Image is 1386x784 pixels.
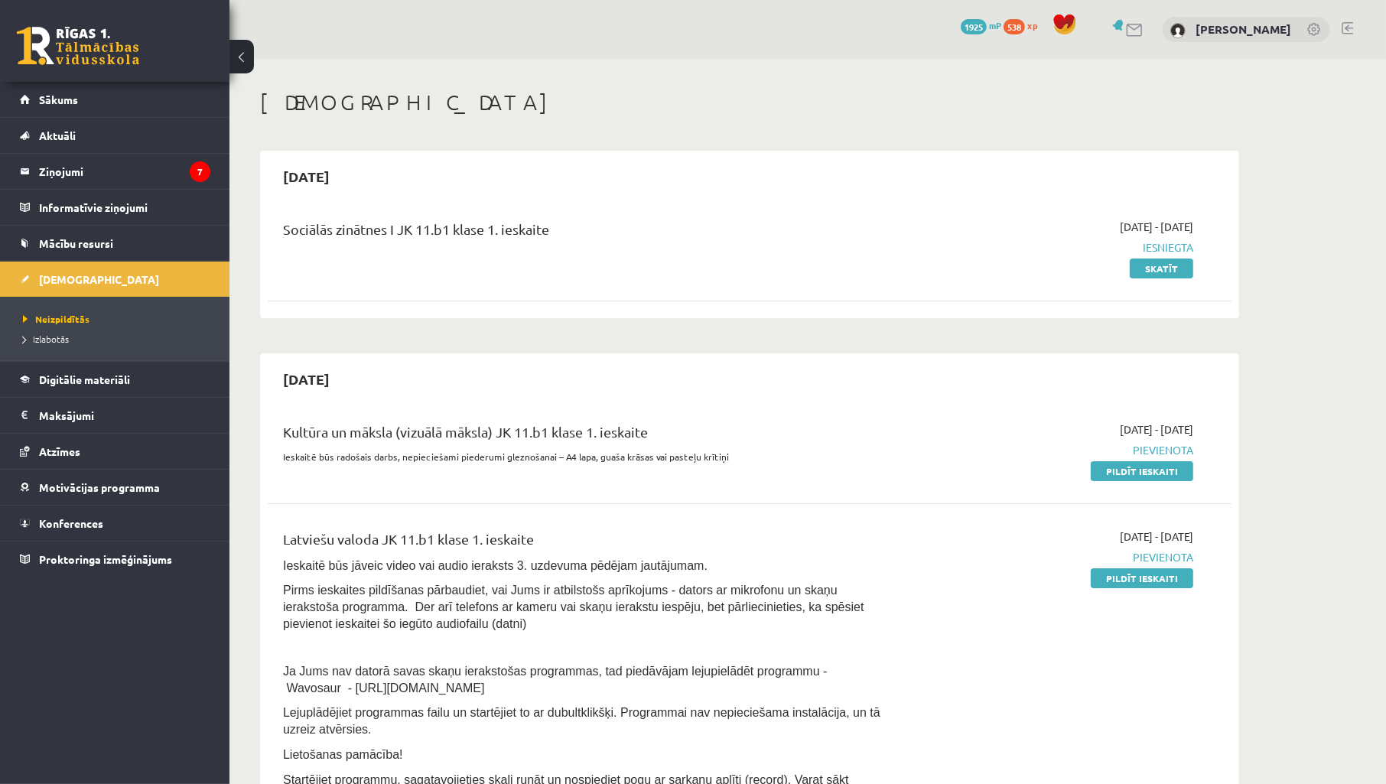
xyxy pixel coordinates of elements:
[39,93,78,106] span: Sākums
[39,236,113,250] span: Mācību resursi
[20,542,210,577] a: Proktoringa izmēģinājums
[20,262,210,297] a: [DEMOGRAPHIC_DATA]
[283,529,882,557] div: Latviešu valoda JK 11.b1 klase 1. ieskaite
[39,444,80,458] span: Atzīmes
[1004,19,1045,31] a: 538 xp
[268,158,345,194] h2: [DATE]
[283,421,882,450] div: Kultūra un māksla (vizuālā māksla) JK 11.b1 klase 1. ieskaite
[283,706,880,736] span: Lejuplādējiet programmas failu un startējiet to ar dubultklikšķi. Programmai nav nepieciešama ins...
[283,450,882,464] p: Ieskaitē būs radošais darbs, nepieciešami piederumi gleznošanai – A4 lapa, guaša krāsas vai paste...
[989,19,1001,31] span: mP
[1091,461,1193,481] a: Pildīt ieskaiti
[905,239,1193,255] span: Iesniegta
[39,516,103,530] span: Konferences
[20,434,210,469] a: Atzīmes
[23,313,89,325] span: Neizpildītās
[283,584,864,630] span: Pirms ieskaites pildīšanas pārbaudiet, vai Jums ir atbilstošs aprīkojums - dators ar mikrofonu un...
[20,154,210,189] a: Ziņojumi7
[283,219,882,247] div: Sociālās zinātnes I JK 11.b1 klase 1. ieskaite
[20,362,210,397] a: Digitālie materiāli
[283,559,708,572] span: Ieskaitē būs jāveic video vai audio ieraksts 3. uzdevuma pēdējam jautājumam.
[39,552,172,566] span: Proktoringa izmēģinājums
[20,226,210,261] a: Mācību resursi
[20,190,210,225] a: Informatīvie ziņojumi
[39,190,210,225] legend: Informatīvie ziņojumi
[20,398,210,433] a: Maksājumi
[1120,529,1193,545] span: [DATE] - [DATE]
[268,361,345,397] h2: [DATE]
[260,89,1239,115] h1: [DEMOGRAPHIC_DATA]
[961,19,1001,31] a: 1925 mP
[1120,421,1193,438] span: [DATE] - [DATE]
[23,333,69,345] span: Izlabotās
[1170,23,1186,38] img: Mareks Eglītis
[20,470,210,505] a: Motivācijas programma
[1004,19,1025,34] span: 538
[1196,21,1291,37] a: [PERSON_NAME]
[1120,219,1193,235] span: [DATE] - [DATE]
[20,118,210,153] a: Aktuāli
[39,398,210,433] legend: Maksājumi
[23,332,214,346] a: Izlabotās
[961,19,987,34] span: 1925
[1027,19,1037,31] span: xp
[905,442,1193,458] span: Pievienota
[39,480,160,494] span: Motivācijas programma
[39,128,76,142] span: Aktuāli
[20,82,210,117] a: Sākums
[905,549,1193,565] span: Pievienota
[1130,259,1193,278] a: Skatīt
[39,272,159,286] span: [DEMOGRAPHIC_DATA]
[1091,568,1193,588] a: Pildīt ieskaiti
[17,27,139,65] a: Rīgas 1. Tālmācības vidusskola
[23,312,214,326] a: Neizpildītās
[283,665,827,695] span: Ja Jums nav datorā savas skaņu ierakstošas programmas, tad piedāvājam lejupielādēt programmu - Wa...
[39,372,130,386] span: Digitālie materiāli
[20,506,210,541] a: Konferences
[283,748,403,761] span: Lietošanas pamācība!
[39,154,210,189] legend: Ziņojumi
[190,161,210,182] i: 7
